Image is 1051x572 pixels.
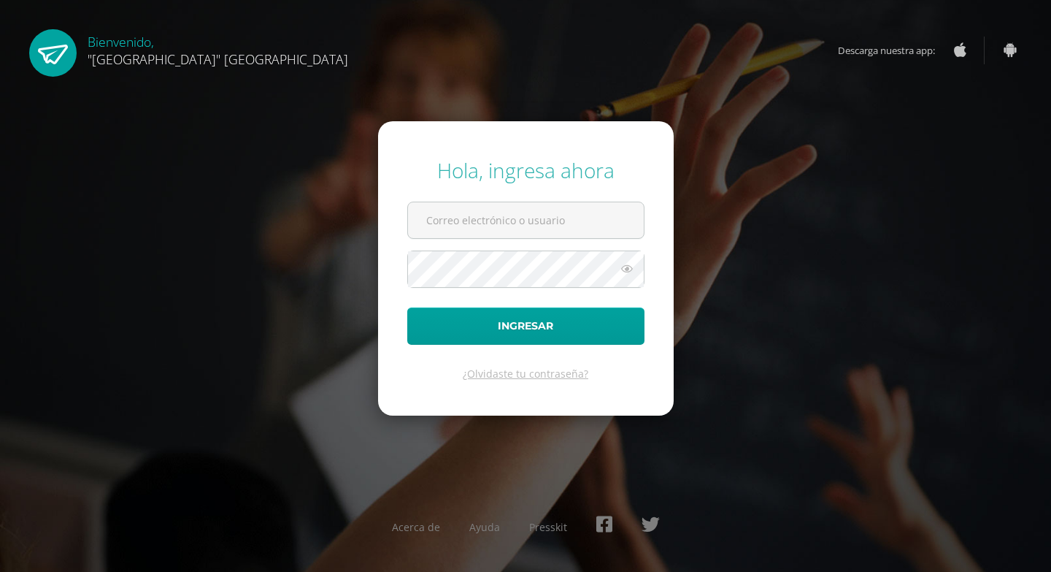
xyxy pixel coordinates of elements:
[88,29,348,68] div: Bienvenido,
[838,37,950,64] span: Descarga nuestra app:
[88,50,348,68] span: "[GEOGRAPHIC_DATA]" [GEOGRAPHIC_DATA]
[408,202,644,238] input: Correo electrónico o usuario
[392,520,440,534] a: Acerca de
[463,367,588,381] a: ¿Olvidaste tu contraseña?
[469,520,500,534] a: Ayuda
[529,520,567,534] a: Presskit
[407,308,644,345] button: Ingresar
[407,156,644,184] div: Hola, ingresa ahora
